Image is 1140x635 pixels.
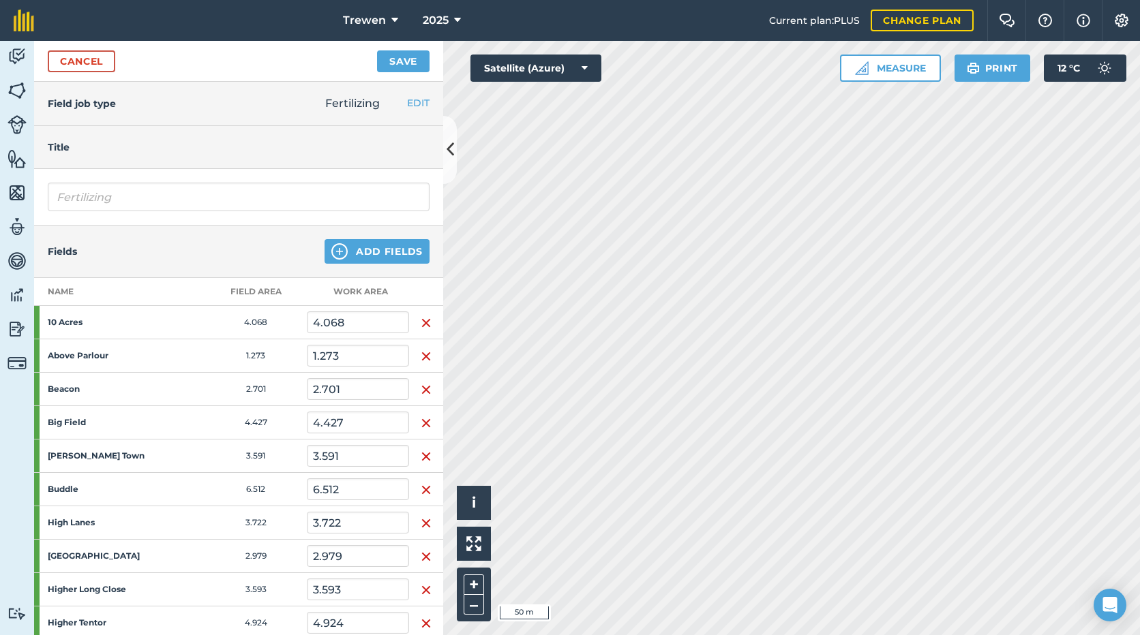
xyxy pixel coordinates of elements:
[1094,589,1126,621] div: Open Intercom Messenger
[205,306,307,339] td: 4.068
[48,617,154,628] strong: Higher Tentor
[48,551,154,561] strong: [GEOGRAPHIC_DATA]
[421,482,432,498] img: svg+xml;base64,PHN2ZyB4bWxucz0iaHR0cDovL3d3dy53My5vcmcvMjAwMC9zdmciIHdpZHRoPSIxNiIgaGVpZ2h0PSIyNC...
[7,354,27,373] img: svg+xml;base64,PD94bWwgdmVyc2lvbj0iMS4wIiBlbmNvZGluZz0idXRmLTgiPz4KPCEtLSBHZW5lcmF0b3I6IEFkb2JlIE...
[205,506,307,540] td: 3.722
[1091,55,1118,82] img: svg+xml;base64,PD94bWwgdmVyc2lvbj0iMS4wIiBlbmNvZGluZz0idXRmLTgiPz4KPCEtLSBHZW5lcmF0b3I6IEFkb2JlIE...
[466,536,481,551] img: Four arrows, one pointing top left, one top right, one bottom right and the last bottom left
[421,382,432,398] img: svg+xml;base64,PHN2ZyB4bWxucz0iaHR0cDovL3d3dy53My5vcmcvMjAwMC9zdmciIHdpZHRoPSIxNiIgaGVpZ2h0PSIyNC...
[470,55,601,82] button: Satellite (Azure)
[871,10,974,31] a: Change plan
[205,339,307,373] td: 1.273
[307,278,409,306] th: Work area
[48,450,154,461] strong: [PERSON_NAME] Town
[1057,55,1080,82] span: 12 ° C
[1044,55,1126,82] button: 12 °C
[464,595,484,615] button: –
[7,251,27,271] img: svg+xml;base64,PD94bWwgdmVyc2lvbj0iMS4wIiBlbmNvZGluZz0idXRmLTgiPz4KPCEtLSBHZW5lcmF0b3I6IEFkb2JlIE...
[7,149,27,169] img: svg+xml;base64,PHN2ZyB4bWxucz0iaHR0cDovL3d3dy53My5vcmcvMjAwMC9zdmciIHdpZHRoPSI1NiIgaGVpZ2h0PSI2MC...
[421,582,432,598] img: svg+xml;base64,PHN2ZyB4bWxucz0iaHR0cDovL3d3dy53My5vcmcvMjAwMC9zdmciIHdpZHRoPSIxNiIgaGVpZ2h0PSIyNC...
[7,183,27,203] img: svg+xml;base64,PHN2ZyB4bWxucz0iaHR0cDovL3d3dy53My5vcmcvMjAwMC9zdmciIHdpZHRoPSI1NiIgaGVpZ2h0PSI2MC...
[7,285,27,305] img: svg+xml;base64,PD94bWwgdmVyc2lvbj0iMS4wIiBlbmNvZGluZz0idXRmLTgiPz4KPCEtLSBHZW5lcmF0b3I6IEFkb2JlIE...
[421,548,432,565] img: svg+xml;base64,PHN2ZyB4bWxucz0iaHR0cDovL3d3dy53My5vcmcvMjAwMC9zdmciIHdpZHRoPSIxNiIgaGVpZ2h0PSIyNC...
[48,484,154,495] strong: Buddle
[48,384,154,394] strong: Beacon
[48,350,154,361] strong: Above Parlour
[205,573,307,606] td: 3.593
[1077,12,1090,29] img: svg+xml;base64,PHN2ZyB4bWxucz0iaHR0cDovL3d3dy53My5vcmcvMjAwMC9zdmciIHdpZHRoPSIxNyIgaGVpZ2h0PSIxNy...
[34,278,205,306] th: Name
[48,417,154,428] strong: Big Field
[48,317,154,328] strong: 10 Acres
[325,97,380,110] span: Fertilizing
[331,243,348,260] img: svg+xml;base64,PHN2ZyB4bWxucz0iaHR0cDovL3d3dy53My5vcmcvMjAwMC9zdmciIHdpZHRoPSIxNCIgaGVpZ2h0PSIyNC...
[1037,14,1053,27] img: A question mark icon
[464,574,484,595] button: +
[48,140,430,155] h4: Title
[48,96,116,111] h4: Field job type
[855,61,869,75] img: Ruler icon
[423,12,449,29] span: 2025
[48,517,154,528] strong: High Lanes
[205,473,307,506] td: 6.512
[48,50,115,72] a: Cancel
[343,12,386,29] span: Trewen
[205,278,307,306] th: Field Area
[7,46,27,67] img: svg+xml;base64,PD94bWwgdmVyc2lvbj0iMS4wIiBlbmNvZGluZz0idXRmLTgiPz4KPCEtLSBHZW5lcmF0b3I6IEFkb2JlIE...
[325,239,430,264] button: Add Fields
[7,80,27,101] img: svg+xml;base64,PHN2ZyB4bWxucz0iaHR0cDovL3d3dy53My5vcmcvMjAwMC9zdmciIHdpZHRoPSI1NiIgaGVpZ2h0PSI2MC...
[457,486,491,520] button: i
[967,60,980,76] img: svg+xml;base64,PHN2ZyB4bWxucz0iaHR0cDovL3d3dy53My5vcmcvMjAwMC9zdmciIHdpZHRoPSIxOSIgaGVpZ2h0PSIyNC...
[421,315,432,331] img: svg+xml;base64,PHN2ZyB4bWxucz0iaHR0cDovL3d3dy53My5vcmcvMjAwMC9zdmciIHdpZHRoPSIxNiIgaGVpZ2h0PSIyNC...
[48,183,430,211] input: What needs doing?
[377,50,430,72] button: Save
[407,95,430,110] button: EDIT
[421,615,432,632] img: svg+xml;base64,PHN2ZyB4bWxucz0iaHR0cDovL3d3dy53My5vcmcvMjAwMC9zdmciIHdpZHRoPSIxNiIgaGVpZ2h0PSIyNC...
[205,439,307,473] td: 3.591
[7,217,27,237] img: svg+xml;base64,PD94bWwgdmVyc2lvbj0iMS4wIiBlbmNvZGluZz0idXRmLTgiPz4KPCEtLSBHZW5lcmF0b3I6IEFkb2JlIE...
[421,515,432,531] img: svg+xml;base64,PHN2ZyB4bWxucz0iaHR0cDovL3d3dy53My5vcmcvMjAwMC9zdmciIHdpZHRoPSIxNiIgaGVpZ2h0PSIyNC...
[421,448,432,465] img: svg+xml;base64,PHN2ZyB4bWxucz0iaHR0cDovL3d3dy53My5vcmcvMjAwMC9zdmciIHdpZHRoPSIxNiIgaGVpZ2h0PSIyNC...
[7,319,27,339] img: svg+xml;base64,PD94bWwgdmVyc2lvbj0iMS4wIiBlbmNvZGluZz0idXRmLTgiPz4KPCEtLSBHZW5lcmF0b3I6IEFkb2JlIE...
[7,115,27,134] img: svg+xml;base64,PD94bWwgdmVyc2lvbj0iMS4wIiBlbmNvZGluZz0idXRmLTgiPz4KPCEtLSBHZW5lcmF0b3I6IEFkb2JlIE...
[955,55,1031,82] button: Print
[421,348,432,365] img: svg+xml;base64,PHN2ZyB4bWxucz0iaHR0cDovL3d3dy53My5vcmcvMjAwMC9zdmciIHdpZHRoPSIxNiIgaGVpZ2h0PSIyNC...
[205,540,307,573] td: 2.979
[205,406,307,439] td: 4.427
[205,373,307,406] td: 2.701
[421,415,432,431] img: svg+xml;base64,PHN2ZyB4bWxucz0iaHR0cDovL3d3dy53My5vcmcvMjAwMC9zdmciIHdpZHRoPSIxNiIgaGVpZ2h0PSIyNC...
[7,607,27,620] img: svg+xml;base64,PD94bWwgdmVyc2lvbj0iMS4wIiBlbmNvZGluZz0idXRmLTgiPz4KPCEtLSBHZW5lcmF0b3I6IEFkb2JlIE...
[1113,14,1130,27] img: A cog icon
[999,14,1015,27] img: Two speech bubbles overlapping with the left bubble in the forefront
[48,244,77,259] h4: Fields
[769,13,860,28] span: Current plan : PLUS
[14,10,34,31] img: fieldmargin Logo
[840,55,941,82] button: Measure
[472,494,476,511] span: i
[48,584,154,595] strong: Higher Long Close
